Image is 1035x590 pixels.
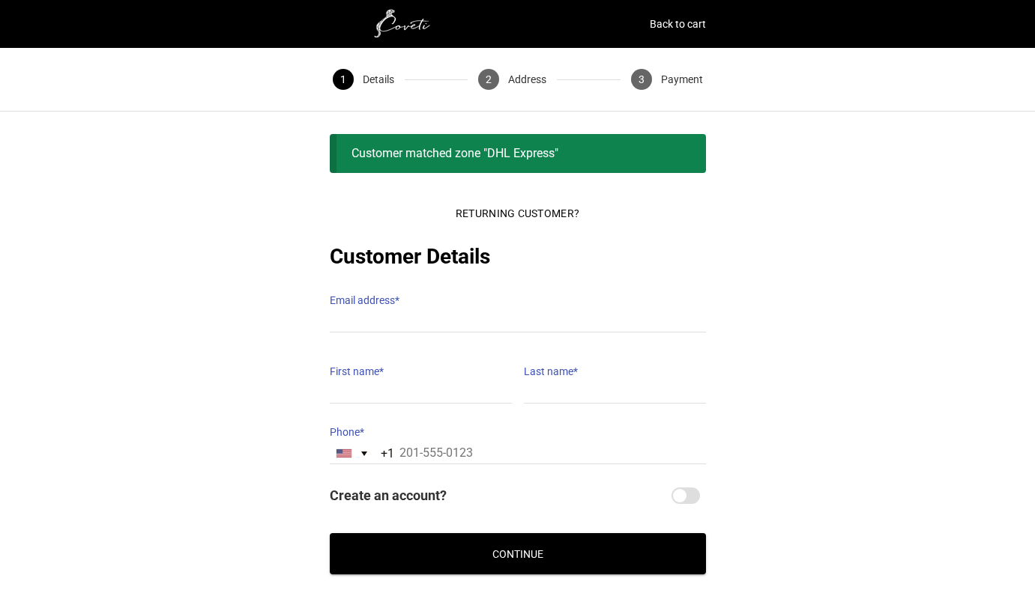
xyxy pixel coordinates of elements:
[330,134,706,173] div: Customer matched zone "DHL Express"
[508,69,546,90] span: Address
[330,290,706,311] label: Email address
[444,197,591,230] button: Returning Customer?
[524,361,706,382] label: Last name
[468,48,557,111] button: 2 Address
[363,69,394,90] span: Details
[621,48,713,111] button: 3 Payment
[661,69,703,90] span: Payment
[330,533,706,574] button: Continue
[330,422,706,442] label: Phone
[478,69,499,90] span: 2
[322,48,405,111] button: 1 Details
[331,443,394,463] button: Selected country
[330,9,480,39] img: white1.png
[333,69,354,90] span: 1
[330,442,706,464] input: 201-555-0123
[631,69,652,90] span: 3
[330,242,706,272] h2: Customer Details
[650,13,706,34] a: Back to cart
[330,361,512,382] label: First name
[381,442,394,466] div: +1
[672,487,700,504] input: Create an account?
[330,482,669,509] span: Create an account?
